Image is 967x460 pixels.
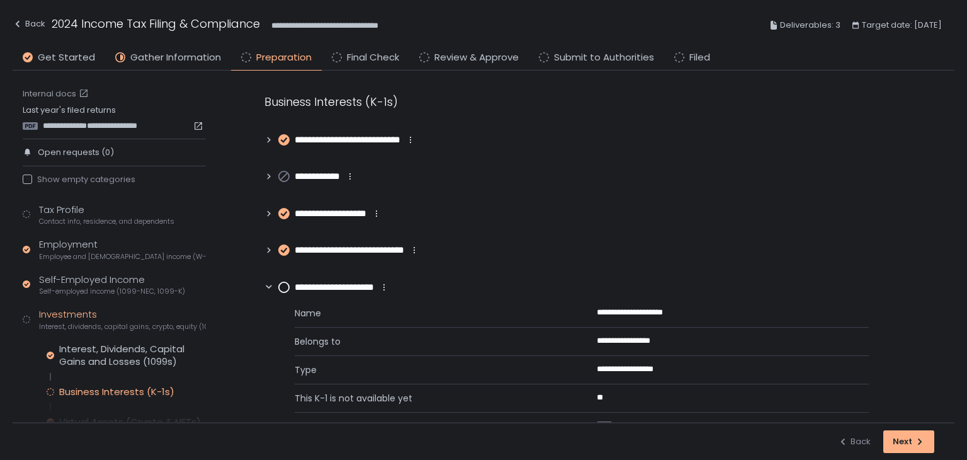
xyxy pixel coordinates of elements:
[39,308,206,331] div: Investments
[38,147,114,158] span: Open requests (0)
[23,105,206,131] div: Last year's filed returns
[883,430,934,453] button: Next
[39,203,174,227] div: Tax Profile
[295,364,567,376] span: Type
[13,15,45,36] button: Back
[838,430,871,453] button: Back
[838,436,871,447] div: Back
[295,392,567,405] span: This K-1 is not available yet
[39,273,185,297] div: Self-Employed Income
[554,50,654,65] span: Submit to Authorities
[59,386,174,398] div: Business Interests (K-1s)
[38,50,95,65] span: Get Started
[347,50,399,65] span: Final Check
[295,307,567,319] span: Name
[893,436,925,447] div: Next
[689,50,710,65] span: Filed
[39,252,206,262] span: Employee and [DEMOGRAPHIC_DATA] income (W-2s)
[256,50,312,65] span: Preparation
[23,88,91,100] a: Internal docs
[434,50,519,65] span: Review & Approve
[39,322,206,331] span: Interest, dividends, capital gains, crypto, equity (1099s, K-1s)
[862,18,942,33] span: Target date: [DATE]
[59,343,206,368] div: Interest, Dividends, Capital Gains and Losses (1099s)
[52,15,260,32] h1: 2024 Income Tax Filing & Compliance
[39,217,174,226] span: Contact info, residence, and dependents
[295,335,567,348] span: Belongs to
[39,287,185,296] span: Self-employed income (1099-NEC, 1099-K)
[59,416,201,428] div: Virtual Assets (Crypto & NFTs)
[13,16,45,32] div: Back
[264,93,869,110] div: Business Interests (K-1s)
[39,238,206,262] div: Employment
[130,50,221,65] span: Gather Information
[780,18,840,33] span: Deliverables: 3
[295,420,567,433] span: K-1 and supporting documentation received:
